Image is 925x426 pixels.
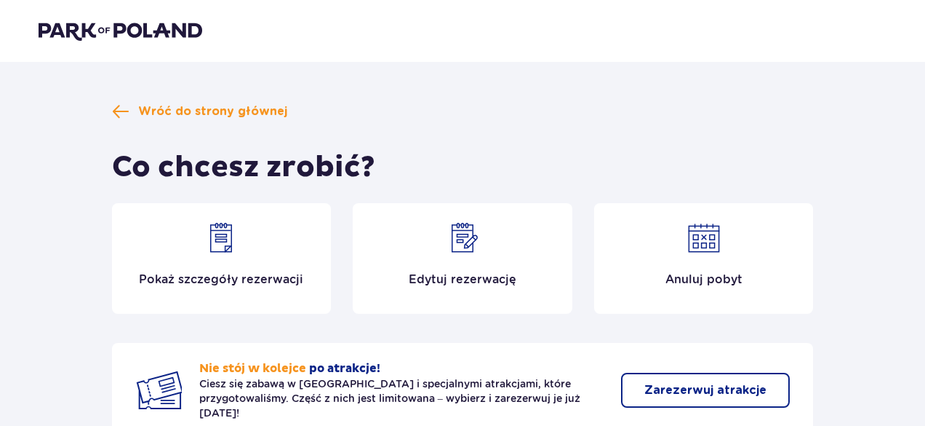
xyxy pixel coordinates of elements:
[135,367,182,414] img: Two tickets icon
[199,376,604,420] p: Ciesz się zabawą w [GEOGRAPHIC_DATA] i specjalnymi atrakcjami, które przygotowaliśmy. Część z nic...
[309,361,380,376] span: po atrakcje!
[138,103,287,119] span: Wróć do strony głównej
[621,373,790,408] button: Zarezerwuj atrakcje
[665,272,742,288] p: Anuluj pobyt
[39,20,202,41] img: Park of Poland logo
[445,221,480,256] img: Edit reservation icon
[139,272,303,288] p: Pokaż szczegóły rezerwacji
[204,221,239,256] img: Show details icon
[199,361,306,376] span: Nie stój w kolejce
[409,272,516,288] p: Edytuj rezerwację
[112,103,287,120] a: Wróć do strony głównej
[686,221,721,256] img: Cancel reservation icon
[644,382,766,398] p: Zarezerwuj atrakcje
[112,149,375,186] h1: Co chcesz zrobić?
